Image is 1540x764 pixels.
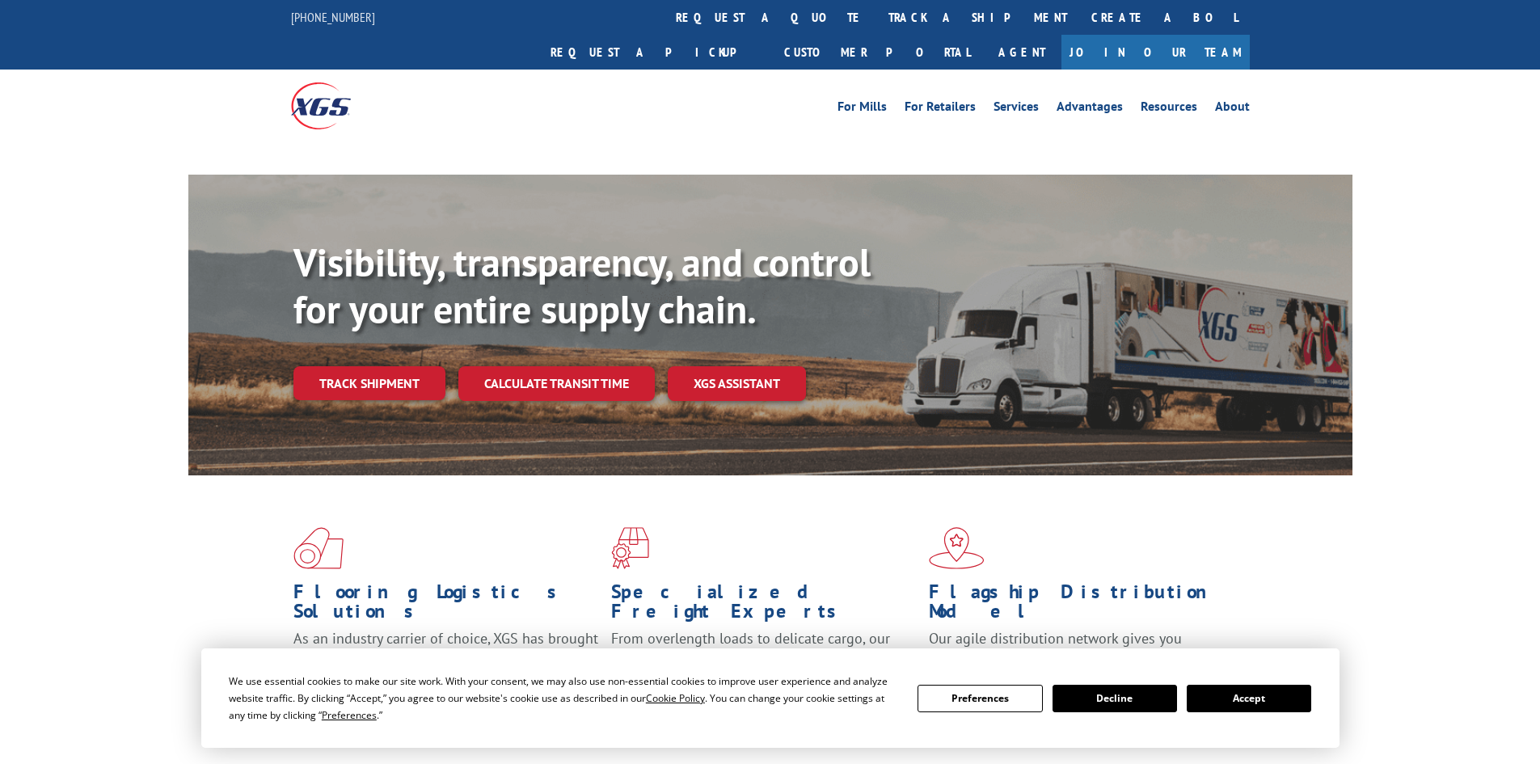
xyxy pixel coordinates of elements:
b: Visibility, transparency, and control for your entire supply chain. [293,237,871,334]
p: From overlength loads to delicate cargo, our experienced staff knows the best way to move your fr... [611,629,917,701]
a: Request a pickup [538,35,772,70]
button: Decline [1053,685,1177,712]
a: Calculate transit time [458,366,655,401]
span: Our agile distribution network gives you nationwide inventory management on demand. [929,629,1226,667]
a: [PHONE_NUMBER] [291,9,375,25]
span: Preferences [322,708,377,722]
div: We use essential cookies to make our site work. With your consent, we may also use non-essential ... [229,673,898,724]
img: xgs-icon-total-supply-chain-intelligence-red [293,527,344,569]
h1: Flagship Distribution Model [929,582,1234,629]
span: Cookie Policy [646,691,705,705]
img: xgs-icon-flagship-distribution-model-red [929,527,985,569]
button: Accept [1187,685,1311,712]
a: Track shipment [293,366,445,400]
a: For Retailers [905,100,976,118]
a: Customer Portal [772,35,982,70]
a: XGS ASSISTANT [668,366,806,401]
a: Join Our Team [1061,35,1250,70]
a: Services [994,100,1039,118]
h1: Flooring Logistics Solutions [293,582,599,629]
button: Preferences [918,685,1042,712]
h1: Specialized Freight Experts [611,582,917,629]
a: Resources [1141,100,1197,118]
img: xgs-icon-focused-on-flooring-red [611,527,649,569]
a: About [1215,100,1250,118]
a: Advantages [1057,100,1123,118]
a: For Mills [838,100,887,118]
span: As an industry carrier of choice, XGS has brought innovation and dedication to flooring logistics... [293,629,598,686]
a: Agent [982,35,1061,70]
div: Cookie Consent Prompt [201,648,1340,748]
